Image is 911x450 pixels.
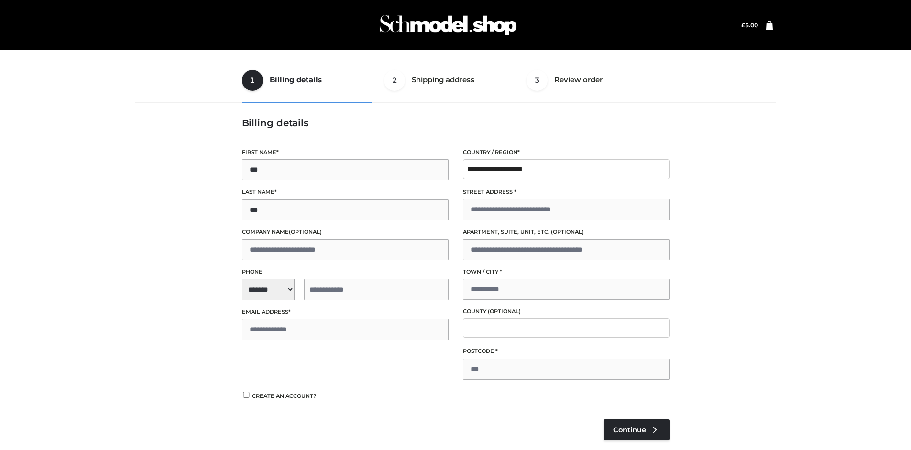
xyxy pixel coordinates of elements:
[488,308,521,315] span: (optional)
[242,392,251,398] input: Create an account?
[463,307,670,316] label: County
[551,229,584,235] span: (optional)
[463,347,670,356] label: Postcode
[289,229,322,235] span: (optional)
[463,148,670,157] label: Country / Region
[604,419,670,440] a: Continue
[252,393,317,399] span: Create an account?
[463,228,670,237] label: Apartment, suite, unit, etc.
[463,187,670,197] label: Street address
[242,148,449,157] label: First name
[242,267,449,276] label: Phone
[463,267,670,276] label: Town / City
[242,228,449,237] label: Company name
[741,22,758,29] bdi: 5.00
[376,6,520,44] img: Schmodel Admin 964
[613,426,646,434] span: Continue
[242,187,449,197] label: Last name
[741,22,745,29] span: £
[741,22,758,29] a: £5.00
[242,307,449,317] label: Email address
[242,117,670,129] h3: Billing details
